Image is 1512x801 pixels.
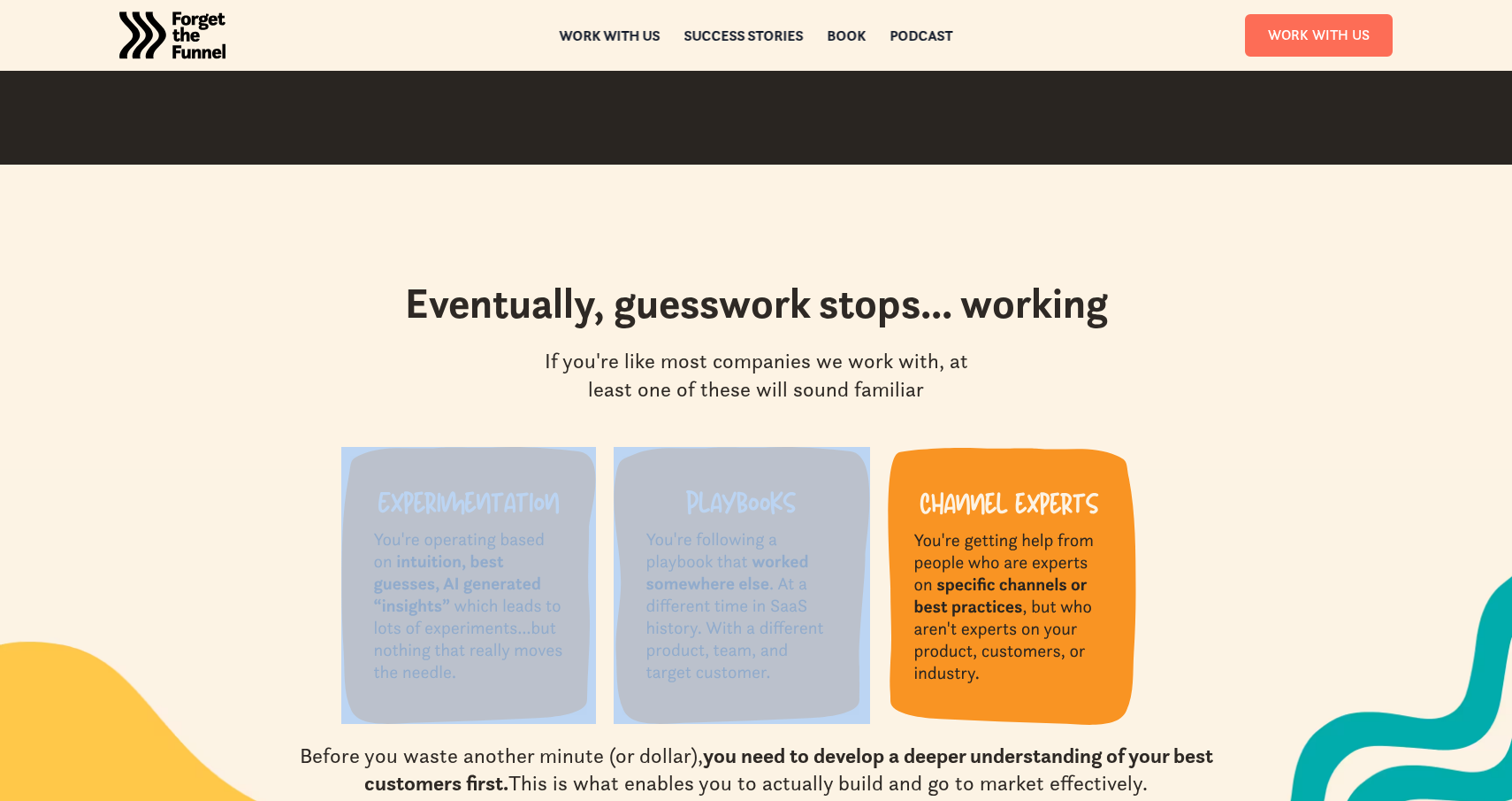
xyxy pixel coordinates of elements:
a: Work With Us [1245,14,1393,56]
h2: Eventually, guesswork stops... working [405,278,1108,329]
a: Book [828,29,867,42]
div: Before you waste another minute (or dollar), This is what enables you to actually build and go to... [254,743,1258,797]
a: Podcast [890,29,953,42]
a: Success Stories [684,29,804,42]
a: Work with us [560,29,661,42]
div: If you're like most companies we work with, at least one of these will sound familiar [503,347,1009,404]
strong: you need to develop a deeper understanding of your best customers first. [364,743,1213,797]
